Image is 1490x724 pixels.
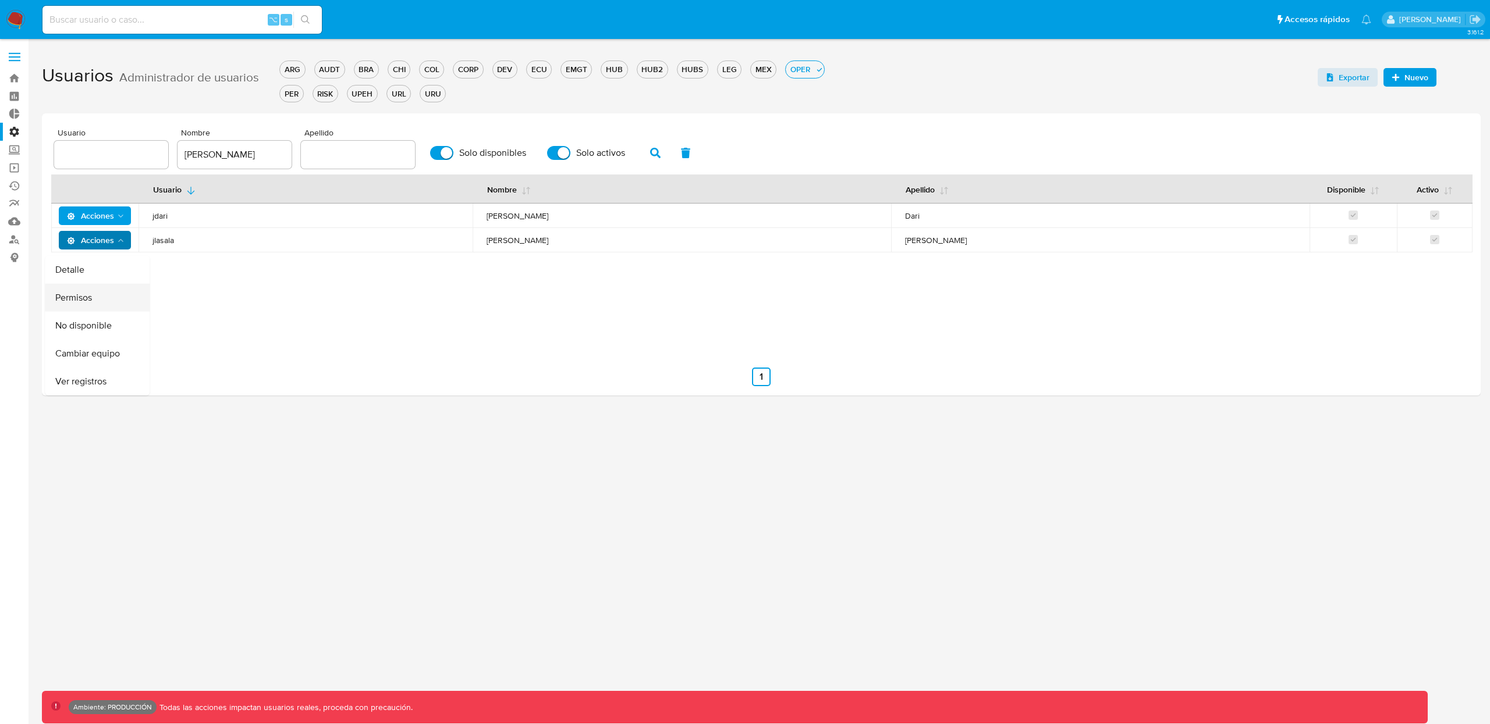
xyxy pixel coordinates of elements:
input: Buscar usuario o caso... [42,12,322,27]
p: juan.jsosa@mercadolibre.com.co [1399,14,1465,25]
button: search-icon [293,12,317,28]
p: Todas las acciones impactan usuarios reales, proceda con precaución. [157,702,413,713]
span: ⌥ [269,14,278,25]
a: Salir [1469,13,1481,26]
span: Accesos rápidos [1285,13,1350,26]
span: s [285,14,288,25]
p: Ambiente: PRODUCCIÓN [73,705,152,709]
a: Notificaciones [1361,15,1371,24]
